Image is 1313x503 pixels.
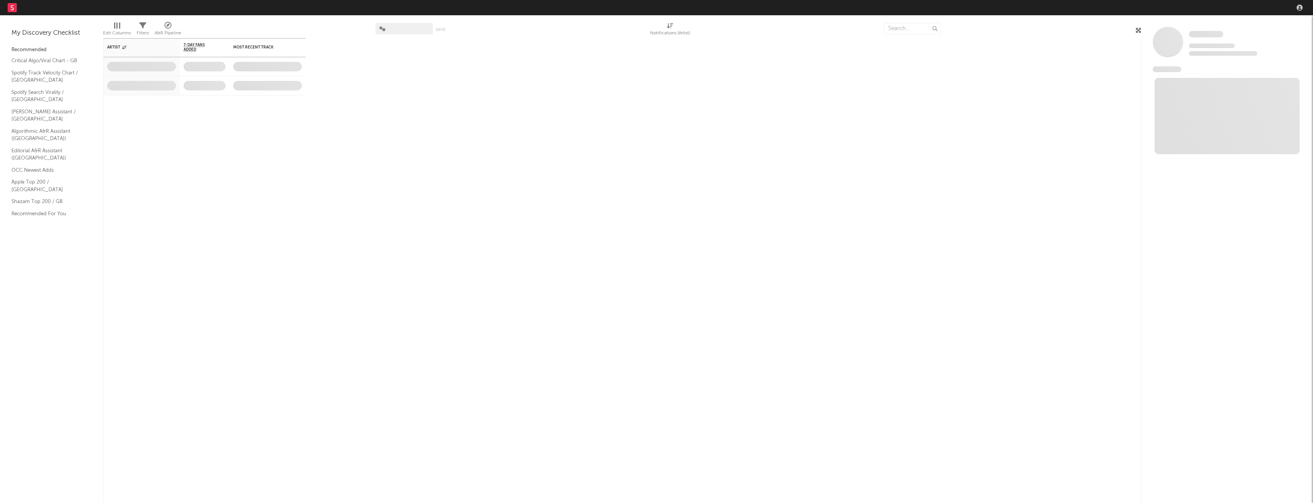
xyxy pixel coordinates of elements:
[11,178,84,193] a: Apple Top 200 / [GEOGRAPHIC_DATA]
[233,45,290,50] div: Most Recent Track
[107,45,165,50] div: Artist
[11,29,92,38] div: My Discovery Checklist
[137,29,149,38] div: Filters
[11,56,84,65] a: Critical Algo/Viral Chart - GB
[436,27,445,32] button: Save
[11,69,84,84] a: Spotify Track Velocity Chart / [GEOGRAPHIC_DATA]
[11,166,84,174] a: OCC Newest Adds
[11,197,84,206] a: Shazam Top 200 / GB
[137,19,149,41] div: Filters
[103,19,131,41] div: Edit Columns
[884,23,941,34] input: Search...
[650,19,690,41] div: Notifications (Artist)
[11,210,84,218] a: Recommended For You
[155,29,181,38] div: A&R Pipeline
[184,43,214,52] span: 7-Day Fans Added
[155,19,181,41] div: A&R Pipeline
[1189,44,1235,48] span: Tracking Since: [DATE]
[11,45,92,55] div: Recommended
[1189,31,1223,37] span: Some Artist
[1153,66,1181,72] span: News Feed
[103,29,131,38] div: Edit Columns
[11,147,84,162] a: Editorial A&R Assistant ([GEOGRAPHIC_DATA])
[11,88,84,104] a: Spotify Search Virality / [GEOGRAPHIC_DATA]
[11,108,84,123] a: [PERSON_NAME] Assistant / [GEOGRAPHIC_DATA]
[1189,51,1257,56] span: 0 fans last week
[11,127,84,143] a: Algorithmic A&R Assistant ([GEOGRAPHIC_DATA])
[1189,31,1223,38] a: Some Artist
[650,29,690,38] div: Notifications (Artist)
